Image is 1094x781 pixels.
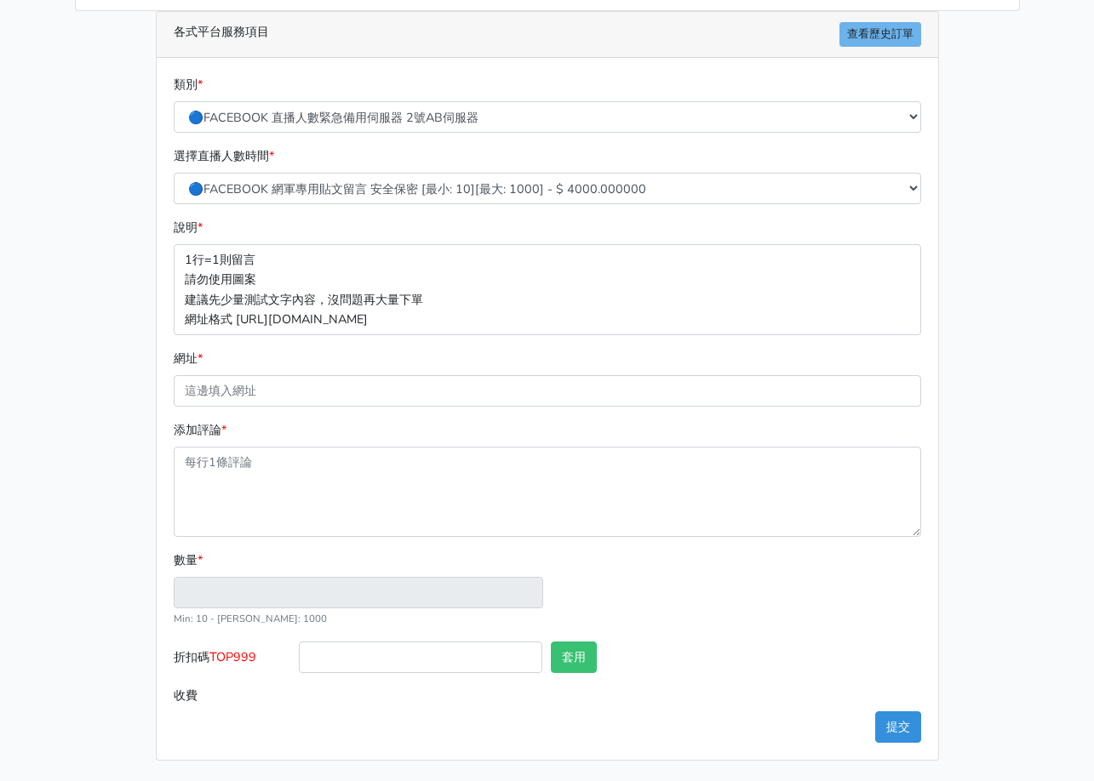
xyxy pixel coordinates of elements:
[174,420,226,440] label: 添加評論
[174,550,203,570] label: 數量
[174,349,203,368] label: 網址
[174,75,203,94] label: 類別
[174,244,921,334] p: 1行=1則留言 請勿使用圖案 建議先少量測試文字內容，沒問題再大量下單 網址格式 [URL][DOMAIN_NAME]
[839,22,921,47] a: 查看歷史訂單
[169,680,295,711] label: 收費
[169,641,295,680] label: 折扣碼
[174,612,327,625] small: Min: 10 - [PERSON_NAME]: 1000
[209,648,256,665] span: TOP999
[875,711,921,743] button: 提交
[551,641,597,673] button: 套用
[174,146,274,166] label: 選擇直播人數時間
[174,375,921,407] input: 這邊填入網址
[157,12,938,58] div: 各式平台服務項目
[174,218,203,237] label: 說明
